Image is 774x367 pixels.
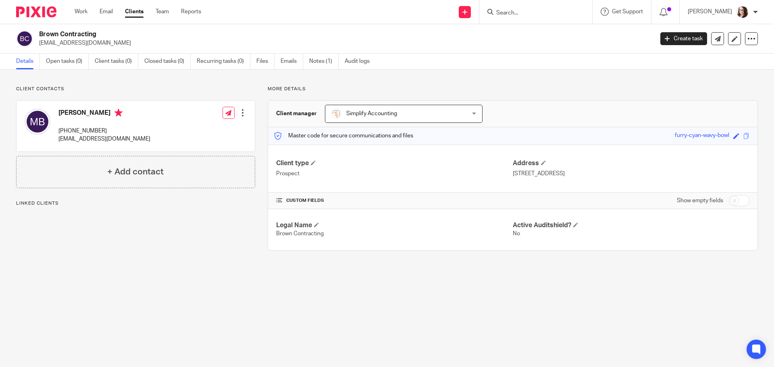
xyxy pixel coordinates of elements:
[276,159,513,168] h4: Client type
[16,54,40,69] a: Details
[276,110,317,118] h3: Client manager
[736,6,749,19] img: Kelsey%20Website-compressed%20Resized.jpg
[58,127,150,135] p: [PHONE_NUMBER]
[156,8,169,16] a: Team
[513,159,749,168] h4: Address
[274,132,413,140] p: Master code for secure communications and files
[181,8,201,16] a: Reports
[125,8,144,16] a: Clients
[345,54,376,69] a: Audit logs
[268,86,758,92] p: More details
[688,8,732,16] p: [PERSON_NAME]
[495,10,568,17] input: Search
[39,39,648,47] p: [EMAIL_ADDRESS][DOMAIN_NAME]
[114,109,123,117] i: Primary
[107,166,164,178] h4: + Add contact
[75,8,87,16] a: Work
[16,30,33,47] img: svg%3E
[58,135,150,143] p: [EMAIL_ADDRESS][DOMAIN_NAME]
[25,109,50,135] img: svg%3E
[276,170,513,178] p: Prospect
[197,54,250,69] a: Recurring tasks (0)
[276,197,513,204] h4: CUSTOM FIELDS
[513,170,749,178] p: [STREET_ADDRESS]
[276,231,324,236] span: Brown Contracting
[95,54,138,69] a: Client tasks (0)
[16,86,255,92] p: Client contacts
[39,30,526,39] h2: Brown Contracting
[281,54,303,69] a: Emails
[612,9,643,15] span: Get Support
[675,131,729,141] div: furry-cyan-wavy-bowl
[331,109,341,118] img: Screenshot%202023-11-29%20141159.png
[16,200,255,207] p: Linked clients
[276,221,513,230] h4: Legal Name
[309,54,339,69] a: Notes (1)
[677,197,723,205] label: Show empty fields
[100,8,113,16] a: Email
[144,54,191,69] a: Closed tasks (0)
[346,111,397,116] span: Simplify Accounting
[46,54,89,69] a: Open tasks (0)
[660,32,707,45] a: Create task
[513,221,749,230] h4: Active Auditshield?
[256,54,275,69] a: Files
[58,109,150,119] h4: [PERSON_NAME]
[16,6,56,17] img: Pixie
[513,231,520,236] span: No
